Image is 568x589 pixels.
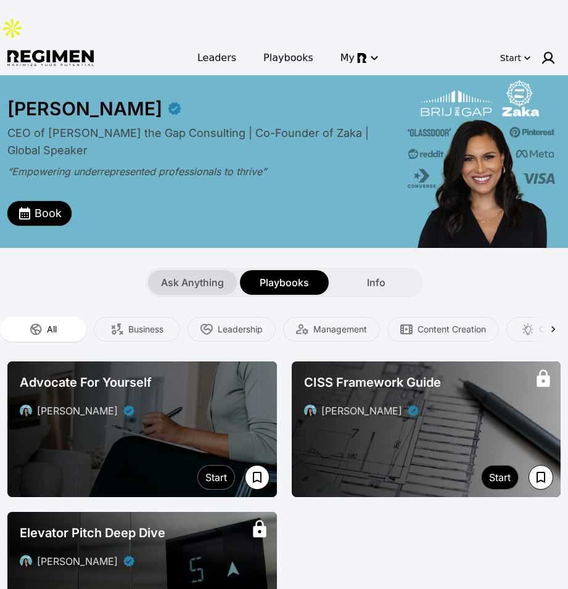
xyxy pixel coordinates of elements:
[529,465,553,490] button: Save
[37,554,118,569] div: [PERSON_NAME]
[321,403,402,418] div: [PERSON_NAME]
[7,164,382,179] div: “Empowering underrepresented professionals to thrive”
[200,323,213,336] img: Leadership
[35,205,62,222] span: Book
[489,470,511,485] div: Start
[283,317,380,342] button: Management
[533,369,553,389] div: This is paid content
[332,270,421,295] button: Info
[333,47,384,69] button: My
[7,50,94,67] img: Regimen logo
[123,555,135,567] div: Verified partner - Devika Brij
[541,51,556,65] img: user icon
[128,323,163,336] span: Business
[94,317,180,342] button: Business
[20,524,165,542] span: Elevator Pitch Deep Dive
[7,201,72,226] button: Book
[218,323,263,336] span: Leadership
[418,323,486,336] span: Content Creation
[263,51,313,65] span: Playbooks
[260,275,309,290] span: Playbooks
[111,323,123,336] img: Business
[20,555,32,567] img: avatar of Devika Brij
[481,465,519,490] button: Start
[340,51,355,65] span: My
[313,323,367,336] span: Management
[20,374,152,391] span: Advocate For Yourself
[400,323,413,336] img: Content Creation
[245,465,270,490] button: Save
[123,405,135,417] div: Verified partner - Devika Brij
[500,52,521,64] div: Start
[407,405,419,417] div: Verified partner - Devika Brij
[37,403,118,418] div: [PERSON_NAME]
[30,323,42,336] img: All
[498,48,533,68] button: Start
[167,101,182,116] div: Verified partner - Devika Brij
[148,270,237,295] button: Ask Anything
[304,374,441,391] span: CISS Framework Guide
[187,317,276,342] button: Leadership
[7,125,382,159] div: CEO of [PERSON_NAME] the Gap Consulting | Co-Founder of Zaka | Global Speaker
[367,275,385,290] span: Info
[205,470,227,485] div: Start
[7,97,162,120] div: [PERSON_NAME]
[250,519,270,539] div: This is paid content
[387,317,499,342] button: Content Creation
[161,275,224,290] span: Ask Anything
[522,323,534,336] img: Creativity
[296,323,308,336] img: Management
[240,270,329,295] button: Playbooks
[47,323,57,336] span: All
[20,405,32,417] img: avatar of Devika Brij
[197,465,235,490] button: Start
[190,47,244,69] a: Leaders
[256,47,321,69] a: Playbooks
[197,51,236,65] span: Leaders
[304,405,316,417] img: avatar of Devika Brij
